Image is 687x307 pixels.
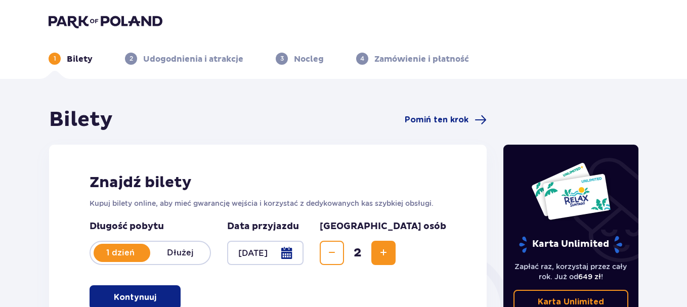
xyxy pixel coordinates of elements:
[294,54,324,65] p: Nocleg
[320,241,344,265] button: Decrease
[320,221,446,233] p: [GEOGRAPHIC_DATA] osób
[405,114,487,126] a: Pomiń ten krok
[130,54,133,63] p: 2
[578,273,601,281] span: 649 zł
[280,54,284,63] p: 3
[227,221,299,233] p: Data przyjazdu
[405,114,468,125] span: Pomiń ten krok
[67,54,93,65] p: Bilety
[360,54,364,63] p: 4
[90,173,446,192] h2: Znajdź bilety
[49,107,113,133] h1: Bilety
[90,198,446,208] p: Kupuj bilety online, aby mieć gwarancję wejścia i korzystać z dedykowanych kas szybkiej obsługi.
[90,221,211,233] p: Długość pobytu
[143,54,243,65] p: Udogodnienia i atrakcje
[346,245,369,260] span: 2
[114,292,156,303] p: Kontynuuj
[371,241,396,265] button: Increase
[91,247,150,258] p: 1 dzień
[518,236,623,253] p: Karta Unlimited
[49,14,162,28] img: Park of Poland logo
[150,247,210,258] p: Dłużej
[513,261,629,282] p: Zapłać raz, korzystaj przez cały rok. Już od !
[374,54,469,65] p: Zamówienie i płatność
[54,54,56,63] p: 1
